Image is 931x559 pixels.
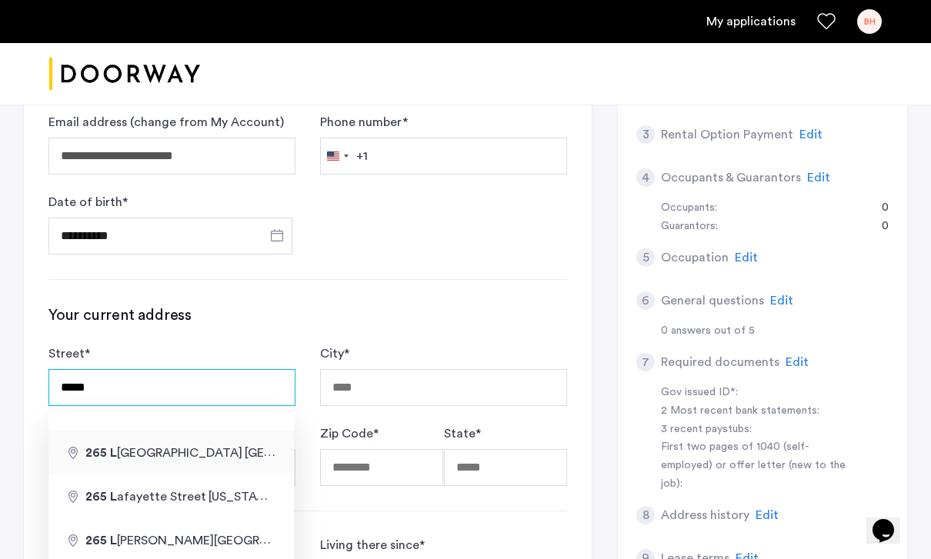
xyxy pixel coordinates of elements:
[320,424,379,443] label: Zip Code *
[661,291,764,310] h5: General questions
[110,534,117,547] span: L
[48,113,284,131] label: Email address (change from My Account)
[661,353,779,371] h5: Required documents
[661,438,855,494] div: First two pages of 1040 (self-employed) or offer letter (new to the job):
[661,421,855,439] div: 3 recent paystubs:
[268,226,286,245] button: Open calendar
[866,497,916,544] iframe: chat widget
[320,113,408,131] label: Phone number *
[209,490,542,503] span: [US_STATE], [GEOGRAPHIC_DATA], [GEOGRAPHIC_DATA]
[770,294,793,307] span: Edit
[48,304,567,326] h3: Your current address
[735,251,758,264] span: Edit
[661,168,801,187] h5: Occupants & Guarantors
[110,447,117,459] span: L
[110,491,117,503] span: L
[786,356,809,368] span: Edit
[85,491,107,503] span: 265
[85,447,107,459] span: 265
[756,509,779,521] span: Edit
[799,128,823,141] span: Edit
[321,138,368,174] button: Selected country
[661,218,718,236] div: Guarantors:
[49,45,200,103] a: Cazamio logo
[807,171,830,184] span: Edit
[85,447,245,459] span: [GEOGRAPHIC_DATA]
[817,12,836,31] a: Favorites
[661,199,717,218] div: Occupants:
[356,147,368,165] div: +1
[706,12,796,31] a: My application
[661,322,889,341] div: 0 answers out of 5
[661,248,729,267] h5: Occupation
[636,353,655,371] div: 7
[636,291,655,310] div: 6
[85,534,342,547] span: [PERSON_NAME][GEOGRAPHIC_DATA]
[444,424,481,443] label: State *
[85,534,107,547] span: 265
[85,491,209,503] span: afayette Street
[866,218,889,236] div: 0
[661,384,855,402] div: Gov issued ID*:
[48,193,128,211] label: Date of birth *
[49,45,200,103] img: logo
[245,446,636,459] span: [GEOGRAPHIC_DATA], [GEOGRAPHIC_DATA], [GEOGRAPHIC_DATA]
[48,344,90,363] label: Street *
[636,168,655,187] div: 4
[661,506,749,524] h5: Address history
[661,402,855,421] div: 2 Most recent bank statements:
[636,506,655,524] div: 8
[320,536,425,554] label: Living there since *
[661,125,793,144] h5: Rental Option Payment
[866,199,889,218] div: 0
[636,248,655,267] div: 5
[320,344,349,363] label: City *
[857,9,882,34] div: BH
[636,125,655,144] div: 3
